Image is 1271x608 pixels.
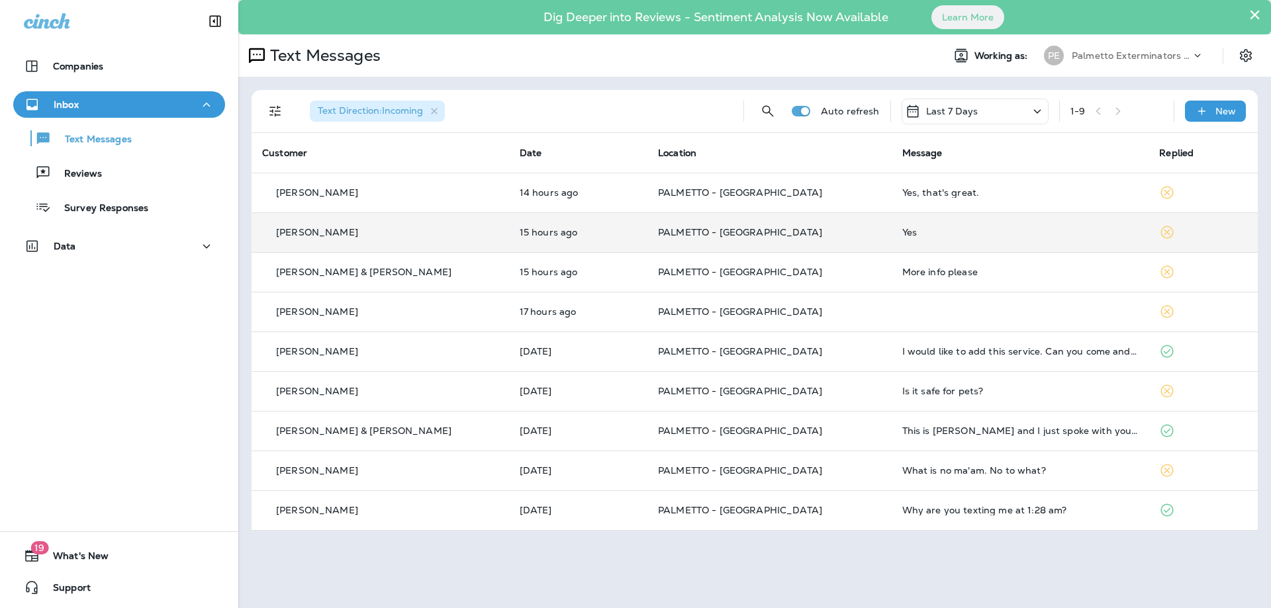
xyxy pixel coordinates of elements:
[52,134,132,146] p: Text Messages
[505,15,927,19] p: Dig Deeper into Reviews - Sentiment Analysis Now Available
[1070,106,1085,116] div: 1 - 9
[197,8,234,34] button: Collapse Sidebar
[40,582,91,598] span: Support
[1234,44,1258,67] button: Settings
[13,91,225,118] button: Inbox
[13,543,225,569] button: 19What's New
[520,465,637,476] p: Sep 19, 2025 03:55 PM
[902,465,1139,476] div: What is no ma'am. No to what?
[902,505,1139,515] div: Why are you texting me at 1:28 am?
[658,385,822,397] span: PALMETTO - [GEOGRAPHIC_DATA]
[520,147,542,159] span: Date
[13,233,225,259] button: Data
[276,267,451,277] p: [PERSON_NAME] & [PERSON_NAME]
[658,425,822,437] span: PALMETTO - [GEOGRAPHIC_DATA]
[262,98,289,124] button: Filters
[902,227,1139,238] div: Yes
[974,50,1031,62] span: Working as:
[902,386,1139,396] div: Is it safe for pets?
[658,464,822,476] span: PALMETTO - [GEOGRAPHIC_DATA]
[13,53,225,79] button: Companies
[276,306,358,317] p: [PERSON_NAME]
[926,106,978,116] p: Last 7 Days
[30,541,48,554] span: 19
[276,425,451,436] p: [PERSON_NAME] & [PERSON_NAME]
[658,226,822,238] span: PALMETTO - [GEOGRAPHIC_DATA]
[520,425,637,436] p: Sep 22, 2025 02:24 PM
[318,105,423,116] span: Text Direction : Incoming
[520,227,637,238] p: Sep 25, 2025 03:51 PM
[520,346,637,357] p: Sep 23, 2025 11:09 AM
[276,227,358,238] p: [PERSON_NAME]
[1215,106,1236,116] p: New
[276,346,358,357] p: [PERSON_NAME]
[902,267,1139,277] div: More info please
[262,147,307,159] span: Customer
[658,187,822,198] span: PALMETTO - [GEOGRAPHIC_DATA]
[310,101,445,122] div: Text Direction:Incoming
[13,574,225,601] button: Support
[13,193,225,221] button: Survey Responses
[658,306,822,318] span: PALMETTO - [GEOGRAPHIC_DATA]
[902,187,1139,198] div: Yes, that's great.
[658,266,822,278] span: PALMETTO - [GEOGRAPHIC_DATA]
[40,550,109,566] span: What's New
[54,99,79,110] p: Inbox
[51,202,148,215] p: Survey Responses
[1072,50,1191,61] p: Palmetto Exterminators LLC
[520,187,637,198] p: Sep 25, 2025 04:55 PM
[658,345,822,357] span: PALMETTO - [GEOGRAPHIC_DATA]
[265,46,381,65] p: Text Messages
[658,504,822,516] span: PALMETTO - [GEOGRAPHIC_DATA]
[520,386,637,396] p: Sep 23, 2025 10:55 AM
[1044,46,1064,65] div: PE
[520,505,637,515] p: Sep 19, 2025 07:40 AM
[276,386,358,396] p: [PERSON_NAME]
[931,5,1004,29] button: Learn More
[13,159,225,187] button: Reviews
[902,425,1139,436] div: This is Lindsay Howell and I just spoke with you on the phone regarding this. Please let me know ...
[902,147,943,159] span: Message
[276,187,358,198] p: [PERSON_NAME]
[1248,4,1261,25] button: Close
[1159,147,1194,159] span: Replied
[51,168,102,181] p: Reviews
[13,124,225,152] button: Text Messages
[520,267,637,277] p: Sep 25, 2025 03:38 PM
[902,346,1139,357] div: I would like to add this service. Can you come and do the interior on 10/1?
[755,98,781,124] button: Search Messages
[276,505,358,515] p: [PERSON_NAME]
[54,241,76,251] p: Data
[276,465,358,476] p: [PERSON_NAME]
[821,106,880,116] p: Auto refresh
[53,61,103,71] p: Companies
[658,147,696,159] span: Location
[520,306,637,317] p: Sep 25, 2025 02:34 PM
